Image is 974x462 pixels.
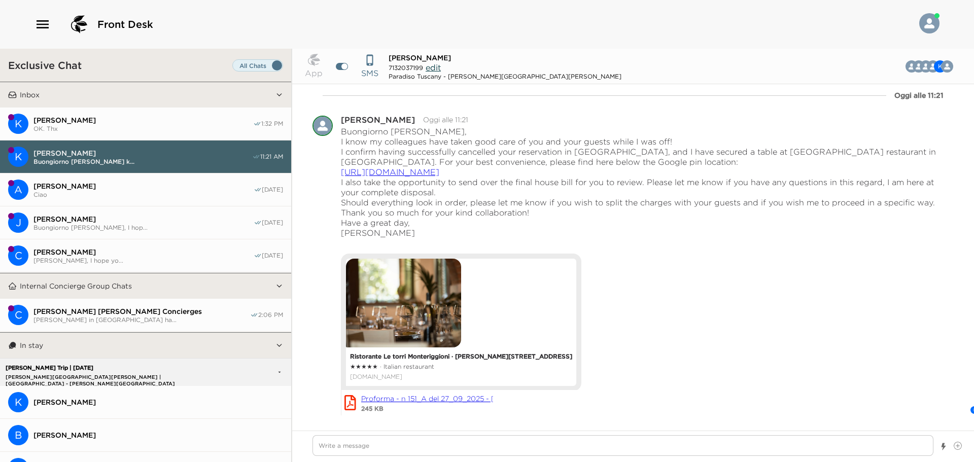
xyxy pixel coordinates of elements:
img: C [941,60,953,73]
p: In stay [20,341,43,350]
p: [PERSON_NAME][GEOGRAPHIC_DATA][PERSON_NAME] | [GEOGRAPHIC_DATA] - [PERSON_NAME][GEOGRAPHIC_DATA][... [3,374,222,380]
span: [PERSON_NAME] [PERSON_NAME] Concierges [33,307,250,316]
div: Andrew Bosomworth [8,180,28,200]
img: logo [67,12,91,37]
button: CKDBCA [914,56,961,77]
div: K [8,114,28,134]
div: Kevin Schmeits [8,392,28,412]
div: Casali di Casole [8,305,28,325]
div: J [8,212,28,233]
span: [PERSON_NAME] [33,149,252,158]
p: Internal Concierge Group Chats [20,281,132,291]
div: Casali di Casole Concierge Team [8,245,28,266]
div: B [8,425,28,445]
div: Casali di Casole Concierge Team [941,60,953,73]
div: Kip Wadsworth [8,114,28,134]
span: [PERSON_NAME] [389,53,451,62]
span: edit [426,62,441,73]
span: 2:06 PM [258,311,283,319]
div: C [8,305,28,325]
div: C [8,245,28,266]
div: K [8,147,28,167]
textarea: Write a message [312,435,933,456]
span: [DATE] [262,252,283,260]
time: 2025-10-01T09:21:09.306Z [423,115,468,124]
p: Buongiorno [PERSON_NAME], I know my colleagues have taken good care of you and your guests while ... [341,126,954,238]
div: Arianna Paluffi [312,116,333,136]
h3: Exclusive Chat [8,59,82,72]
img: A [312,116,333,136]
span: [PERSON_NAME] [33,431,283,440]
div: [PERSON_NAME] [341,116,415,124]
span: [PERSON_NAME], I hope yo... [33,257,254,264]
a: Allegato [361,393,567,404]
button: Inbox [17,82,275,108]
span: [PERSON_NAME] [33,215,254,224]
div: Paradiso Tuscany - [PERSON_NAME][GEOGRAPHIC_DATA][PERSON_NAME] [389,73,621,80]
span: OK. Thx [33,125,253,132]
span: [PERSON_NAME] [33,398,283,407]
div: John Spellman [8,212,28,233]
div: K [8,392,28,412]
img: User [919,13,940,33]
span: 11:21 AM [260,153,283,161]
span: [DATE] [262,219,283,227]
span: 1:32 PM [261,120,283,128]
div: A [8,180,28,200]
div: Becky Schmeits [8,425,28,445]
span: 7132037199 [389,64,423,72]
button: In stay [17,333,275,358]
p: [PERSON_NAME] Trip | [DATE] [3,365,222,371]
p: App [305,67,323,79]
span: Buongiorno [PERSON_NAME], I hop... [33,224,254,231]
span: [PERSON_NAME] [33,116,253,125]
span: [PERSON_NAME] [33,247,254,257]
span: Front Desk [97,17,153,31]
p: Inbox [20,90,40,99]
span: 245 kB [361,405,384,412]
label: Set all destinations [232,59,283,72]
div: Kelley Anderson [8,147,28,167]
a: [URL][DOMAIN_NAME] [341,167,439,177]
span: Buongiorno [PERSON_NAME] k... [33,158,252,165]
span: [PERSON_NAME] [33,182,254,191]
span: Ciao [33,191,254,198]
button: Internal Concierge Group Chats [17,273,275,299]
span: [PERSON_NAME] in [GEOGRAPHIC_DATA] ha... [33,316,250,324]
p: SMS [361,67,378,79]
a: Allegato [350,372,572,382]
span: [DATE] [262,186,283,194]
button: Show templates [940,438,947,455]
